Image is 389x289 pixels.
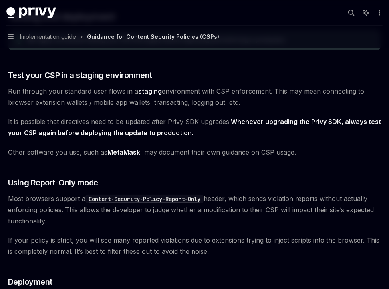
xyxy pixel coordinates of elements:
span: Using Report-Only mode [8,177,98,188]
span: Test your CSP in a staging environment [8,70,152,81]
strong: staging [138,87,162,95]
span: Most browsers support a header, which sends violation reports without actually enforcing policies... [8,193,381,227]
span: Deployment [8,276,52,287]
span: If your policy is strict, you will see many reported violations due to extensions trying to injec... [8,235,381,257]
span: Other software you use, such as , may document their own guidance on CSP usage. [8,147,381,158]
button: More actions [375,7,383,18]
code: Content-Security-Policy-Report-Only [85,195,204,203]
a: MetaMask [107,148,140,157]
img: dark logo [6,7,56,18]
span: Implementation guide [20,32,76,42]
div: Guidance for Content Security Policies (CSPs) [87,32,219,42]
span: It is possible that directives need to be updated after Privy SDK upgrades. [8,116,381,138]
a: Content-Security-Policy-Report-Only [85,195,204,203]
span: Run through your standard user flows in a environment with CSP enforcement. This may mean connect... [8,86,381,108]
